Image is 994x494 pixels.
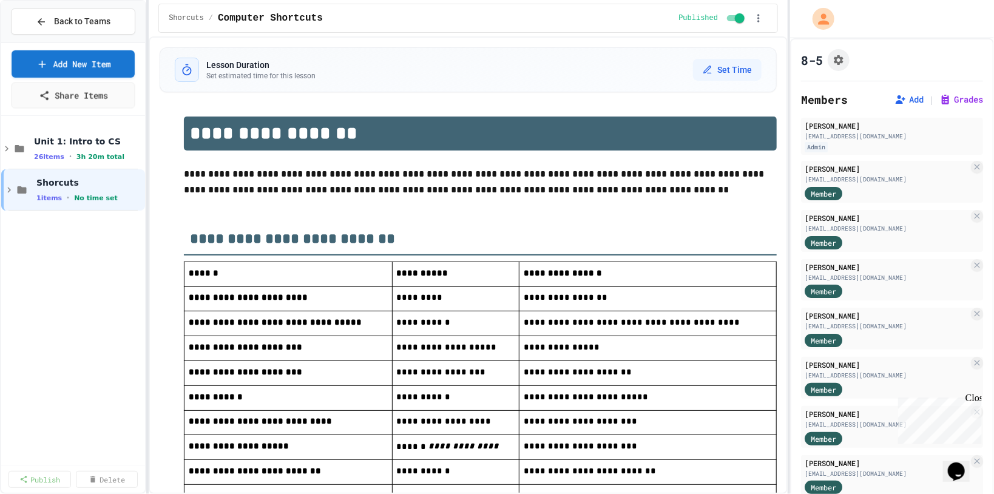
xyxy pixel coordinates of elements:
[805,175,969,184] div: [EMAIL_ADDRESS][DOMAIN_NAME]
[76,153,124,161] span: 3h 20m total
[67,193,69,203] span: •
[54,15,110,28] span: Back to Teams
[805,120,979,131] div: [PERSON_NAME]
[693,59,762,81] button: Set Time
[36,194,62,202] span: 1 items
[5,5,84,77] div: Chat with us now!Close
[811,286,836,297] span: Member
[805,420,969,429] div: [EMAIL_ADDRESS][DOMAIN_NAME]
[169,13,204,23] span: Shorcuts
[893,393,982,444] iframe: chat widget
[209,13,213,23] span: /
[811,188,836,199] span: Member
[943,445,982,482] iframe: chat widget
[805,310,969,321] div: [PERSON_NAME]
[811,384,836,395] span: Member
[805,408,969,419] div: [PERSON_NAME]
[76,471,138,488] a: Delete
[678,13,718,23] span: Published
[801,91,848,108] h2: Members
[811,335,836,346] span: Member
[805,224,969,233] div: [EMAIL_ADDRESS][DOMAIN_NAME]
[34,136,143,147] span: Unit 1: Intro to CS
[12,50,135,78] a: Add New Item
[8,471,71,488] a: Publish
[805,142,828,152] div: Admin
[811,482,836,493] span: Member
[206,71,316,81] p: Set estimated time for this lesson
[811,433,836,444] span: Member
[805,371,969,380] div: [EMAIL_ADDRESS][DOMAIN_NAME]
[11,83,135,109] a: Share Items
[800,5,837,33] div: My Account
[828,49,850,71] button: Assignment Settings
[36,177,143,188] span: Shorcuts
[805,262,969,272] div: [PERSON_NAME]
[69,152,72,161] span: •
[678,11,747,25] div: Content is published and visible to students
[206,59,316,71] h3: Lesson Duration
[801,52,823,69] h1: 8-5
[894,93,924,106] button: Add
[805,212,969,223] div: [PERSON_NAME]
[74,194,118,202] span: No time set
[939,93,983,106] button: Grades
[34,153,64,161] span: 26 items
[805,458,969,469] div: [PERSON_NAME]
[805,132,979,141] div: [EMAIL_ADDRESS][DOMAIN_NAME]
[805,322,969,331] div: [EMAIL_ADDRESS][DOMAIN_NAME]
[805,469,969,478] div: [EMAIL_ADDRESS][DOMAIN_NAME]
[805,359,969,370] div: [PERSON_NAME]
[805,273,969,282] div: [EMAIL_ADDRESS][DOMAIN_NAME]
[11,8,135,35] button: Back to Teams
[805,163,969,174] div: [PERSON_NAME]
[811,237,836,248] span: Member
[218,11,323,25] span: Computer Shortcuts
[928,92,935,107] span: |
